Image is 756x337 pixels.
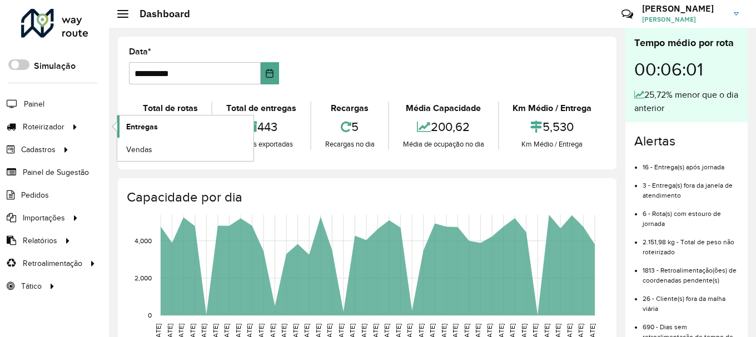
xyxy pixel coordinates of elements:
[502,115,603,139] div: 5,530
[132,102,208,115] div: Total de rotas
[392,102,495,115] div: Média Capacidade
[34,59,76,73] label: Simulação
[314,115,385,139] div: 5
[615,2,639,26] a: Contato Rápido
[126,144,152,155] span: Vendas
[642,14,725,24] span: [PERSON_NAME]
[314,102,385,115] div: Recargas
[117,115,253,138] a: Entregas
[643,154,739,172] li: 16 - Entrega(s) após jornada
[135,237,152,244] text: 4,000
[634,36,739,51] div: Tempo médio por rota
[502,102,603,115] div: Km Médio / Entrega
[21,144,56,155] span: Cadastros
[127,189,605,205] h4: Capacidade por dia
[126,121,158,133] span: Entregas
[634,88,739,115] div: 25,72% menor que o dia anterior
[128,8,190,20] h2: Dashboard
[215,139,307,150] div: Entregas exportadas
[23,212,65,224] span: Importações
[634,133,739,149] h4: Alertas
[129,45,151,58] label: Data
[314,139,385,150] div: Recargas no dia
[23,121,64,133] span: Roteirizador
[642,3,725,14] h3: [PERSON_NAME]
[21,280,42,292] span: Tático
[117,138,253,160] a: Vendas
[643,172,739,200] li: 3 - Entrega(s) fora da janela de atendimento
[502,139,603,150] div: Km Médio / Entrega
[135,274,152,281] text: 2,000
[643,257,739,285] li: 1813 - Retroalimentação(ões) de coordenadas pendente(s)
[148,311,152,319] text: 0
[392,115,495,139] div: 200,62
[643,285,739,314] li: 26 - Cliente(s) fora da malha viária
[215,102,307,115] div: Total de entregas
[23,258,82,269] span: Retroalimentação
[21,189,49,201] span: Pedidos
[634,51,739,88] div: 00:06:01
[23,235,57,247] span: Relatórios
[215,115,307,139] div: 443
[643,200,739,229] li: 6 - Rota(s) com estouro de jornada
[261,62,279,84] button: Choose Date
[643,229,739,257] li: 2.151,98 kg - Total de peso não roteirizado
[24,98,44,110] span: Painel
[23,167,89,178] span: Painel de Sugestão
[392,139,495,150] div: Média de ocupação no dia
